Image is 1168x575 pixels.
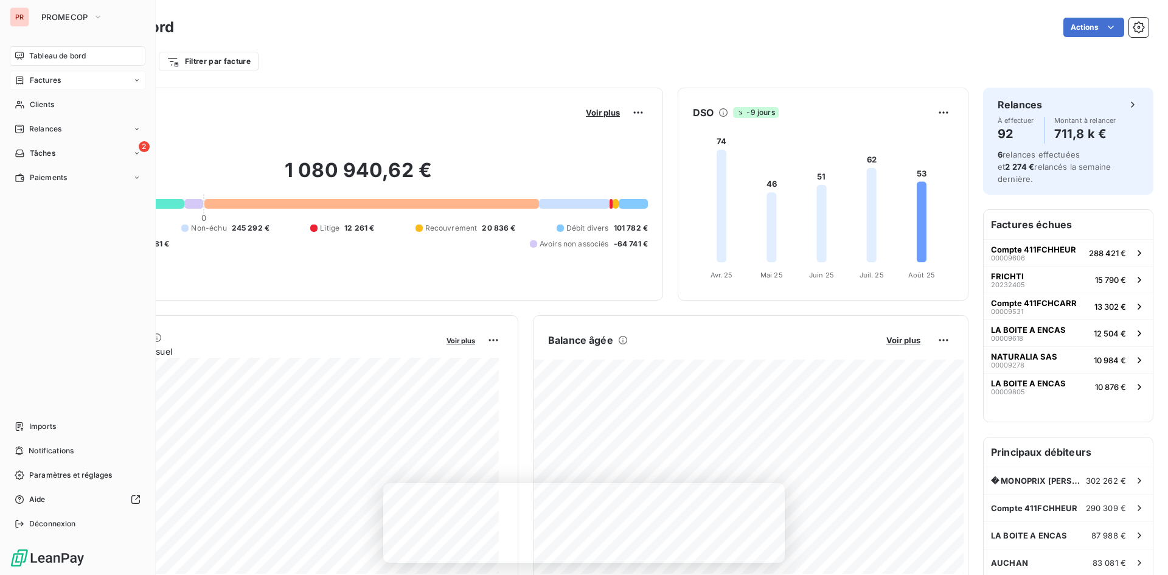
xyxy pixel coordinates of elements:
button: LA BOITE A ENCAS0000961812 504 € [984,319,1153,346]
span: 13 302 € [1094,302,1126,312]
button: Voir plus [582,107,624,118]
span: LA BOITE A ENCAS [991,531,1067,540]
tspan: Avr. 25 [711,271,733,279]
span: NATURALIA SAS [991,352,1057,361]
span: 6 [998,150,1003,159]
button: Voir plus [443,335,479,346]
span: 83 081 € [1093,558,1126,568]
h6: Factures échues [984,210,1153,239]
tspan: Juil. 25 [860,271,884,279]
span: 00009278 [991,361,1024,369]
span: À effectuer [998,117,1034,124]
span: PROMECOP [41,12,88,22]
span: Paramètres et réglages [29,470,112,481]
span: AUCHAN [991,558,1028,568]
span: 0 [201,213,206,223]
a: Paiements [10,168,145,187]
span: Non-échu [191,223,226,234]
span: Montant à relancer [1054,117,1116,124]
img: Logo LeanPay [10,548,85,568]
span: Voir plus [586,108,620,117]
a: Paramètres et réglages [10,465,145,485]
span: 2 [139,141,150,152]
span: Compte 411FCHHEUR [991,503,1078,513]
span: Déconnexion [29,518,76,529]
a: Clients [10,95,145,114]
span: � MONOPRIX [PERSON_NAME] [991,476,1086,486]
button: LA BOITE A ENCAS0000980510 876 € [984,373,1153,400]
button: Actions [1063,18,1124,37]
span: Aide [29,494,46,505]
span: LA BOITE A ENCAS [991,378,1066,388]
span: Tableau de bord [29,51,86,61]
span: Compte 411FCHHEUR [991,245,1076,254]
span: Compte 411FCHCARR [991,298,1077,308]
button: Filtrer par facture [159,52,259,71]
a: 2Tâches [10,144,145,163]
span: 10 876 € [1095,382,1126,392]
span: 290 309 € [1086,503,1126,513]
span: Voir plus [886,335,920,345]
span: Paiements [30,172,67,183]
tspan: Juin 25 [809,271,834,279]
span: 20 836 € [482,223,515,234]
h6: Relances [998,97,1042,112]
button: Compte 411FCHHEUR00009606288 421 € [984,239,1153,266]
span: 87 988 € [1091,531,1126,540]
button: NATURALIA SAS0000927810 984 € [984,346,1153,373]
span: Clients [30,99,54,110]
span: LA BOITE A ENCAS [991,325,1066,335]
span: 00009805 [991,388,1025,396]
span: Voir plus [447,336,475,345]
span: FRICHTI [991,271,1024,281]
span: Litige [320,223,339,234]
a: Relances [10,119,145,139]
span: 15 790 € [1095,275,1126,285]
a: Factures [10,71,145,90]
span: 302 262 € [1086,476,1126,486]
div: PR [10,7,29,27]
span: Tâches [30,148,55,159]
span: Relances [29,124,61,134]
button: Compte 411FCHCARR0000953113 302 € [984,293,1153,319]
button: Voir plus [883,335,924,346]
span: Recouvrement [425,223,478,234]
span: -9 jours [733,107,778,118]
span: 12 504 € [1094,329,1126,338]
tspan: Août 25 [908,271,935,279]
span: 2 274 € [1005,162,1034,172]
span: 288 421 € [1089,248,1126,258]
a: Imports [10,417,145,436]
h4: 92 [998,124,1034,144]
span: 245 292 € [232,223,269,234]
h6: Principaux débiteurs [984,437,1153,467]
span: 00009606 [991,254,1025,262]
span: 101 782 € [614,223,648,234]
h6: DSO [693,105,714,120]
iframe: Enquête de LeanPay [383,483,785,563]
span: Débit divers [566,223,609,234]
span: 12 261 € [344,223,374,234]
span: Factures [30,75,61,86]
h2: 1 080 940,62 € [69,158,648,195]
span: Imports [29,421,56,432]
span: Avoirs non associés [540,239,609,249]
button: FRICHTI2023240515 790 € [984,266,1153,293]
a: Tableau de bord [10,46,145,66]
span: Chiffre d'affaires mensuel [69,345,438,358]
h4: 711,8 k € [1054,124,1116,144]
a: Aide [10,490,145,509]
h6: Balance âgée [548,333,613,347]
span: 20232405 [991,281,1025,288]
tspan: Mai 25 [760,271,783,279]
span: relances effectuées et relancés la semaine dernière. [998,150,1111,184]
span: Notifications [29,445,74,456]
span: -64 741 € [614,239,648,249]
span: 00009618 [991,335,1023,342]
span: 10 984 € [1094,355,1126,365]
span: 00009531 [991,308,1023,315]
iframe: Intercom live chat [1127,534,1156,563]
